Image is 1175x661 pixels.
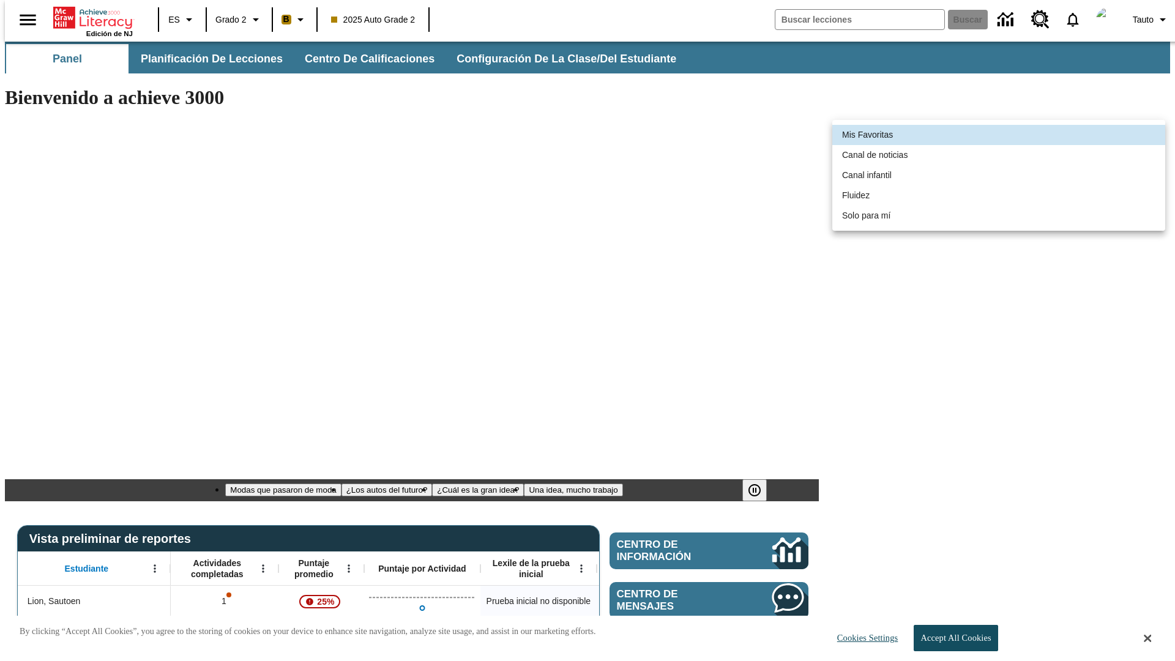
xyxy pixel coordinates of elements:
[20,626,596,638] p: By clicking “Accept All Cookies”, you agree to the storing of cookies on your device to enhance s...
[826,626,903,651] button: Cookies Settings
[832,165,1165,185] li: Canal infantil
[832,145,1165,165] li: Canal de noticias
[832,185,1165,206] li: Fluidez
[1144,633,1151,644] button: Close
[832,125,1165,145] li: Mis Favoritas
[914,625,998,651] button: Accept All Cookies
[832,206,1165,226] li: Solo para mí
